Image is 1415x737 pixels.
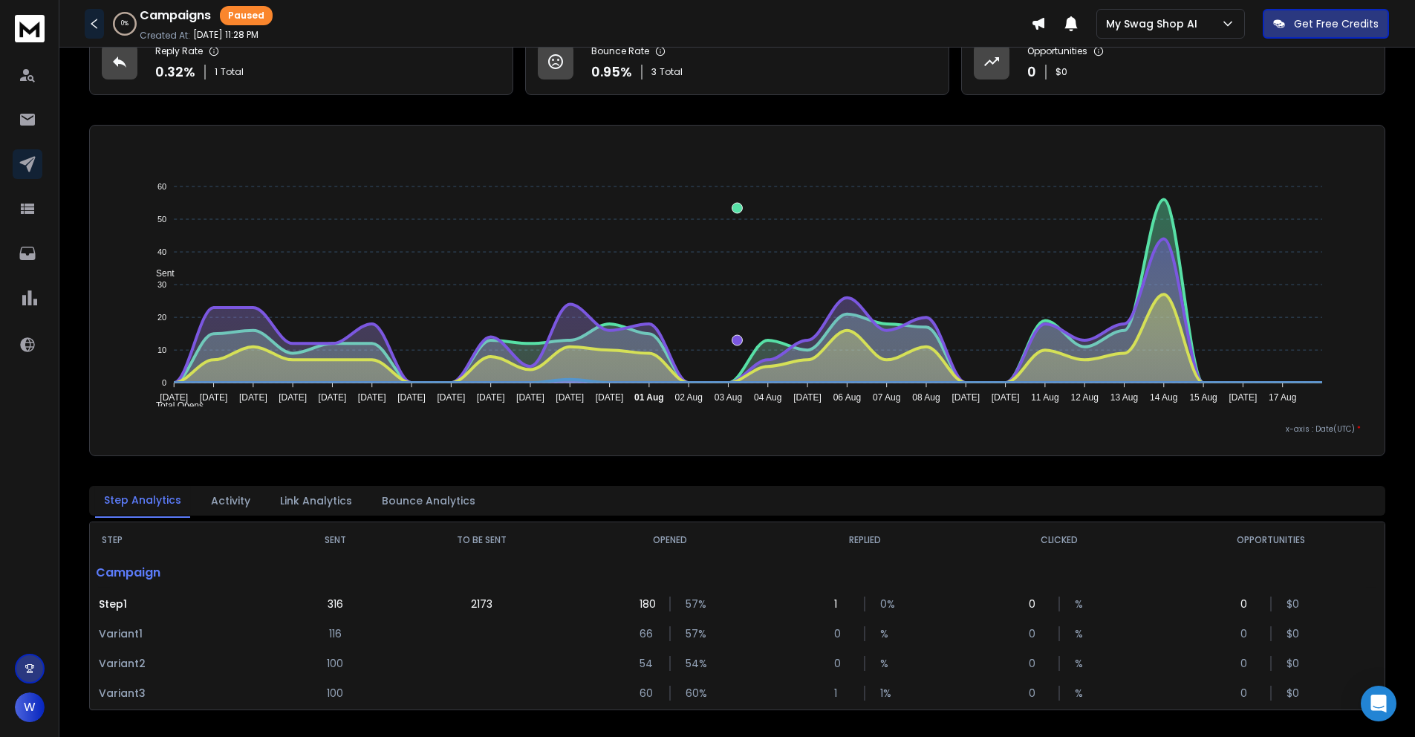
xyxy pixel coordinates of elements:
[1075,686,1090,701] p: %
[1029,656,1044,671] p: 0
[373,484,484,517] button: Bounce Analytics
[686,597,700,611] p: 57 %
[1150,392,1177,403] tspan: 14 Aug
[157,182,166,191] tspan: 60
[634,392,664,403] tspan: 01 Aug
[279,392,307,403] tspan: [DATE]
[89,31,513,95] a: Reply Rate0.32%1Total
[471,597,492,611] p: 2173
[715,392,742,403] tspan: 03 Aug
[221,66,244,78] span: Total
[140,7,211,25] h1: Campaigns
[1361,686,1396,721] div: Open Intercom Messenger
[640,597,654,611] p: 180
[1240,597,1255,611] p: 0
[157,215,166,224] tspan: 50
[962,522,1157,558] th: CLICKED
[99,626,270,641] p: Variant 1
[145,400,204,411] span: Total Opens
[1075,656,1090,671] p: %
[15,692,45,722] button: W
[793,392,822,403] tspan: [DATE]
[271,484,361,517] button: Link Analytics
[686,686,700,701] p: 60 %
[1027,62,1036,82] p: 0
[834,597,849,611] p: 1
[202,484,259,517] button: Activity
[162,378,166,387] tspan: 0
[1294,16,1379,31] p: Get Free Credits
[1286,686,1301,701] p: $ 0
[880,686,895,701] p: 1 %
[556,392,584,403] tspan: [DATE]
[674,392,702,403] tspan: 02 Aug
[591,45,649,57] p: Bounce Rate
[591,62,632,82] p: 0.95 %
[596,392,624,403] tspan: [DATE]
[912,392,940,403] tspan: 08 Aug
[1071,392,1099,403] tspan: 12 Aug
[155,62,195,82] p: 0.32 %
[640,626,654,641] p: 66
[397,392,426,403] tspan: [DATE]
[121,19,129,28] p: 0 %
[95,484,190,518] button: Step Analytics
[157,247,166,256] tspan: 40
[992,392,1020,403] tspan: [DATE]
[651,66,657,78] span: 3
[437,392,465,403] tspan: [DATE]
[1029,626,1044,641] p: 0
[328,597,343,611] p: 316
[767,522,962,558] th: REPLIED
[1029,686,1044,701] p: 0
[215,66,218,78] span: 1
[1075,597,1090,611] p: %
[239,392,267,403] tspan: [DATE]
[358,392,386,403] tspan: [DATE]
[1075,626,1090,641] p: %
[193,29,258,41] p: [DATE] 11:28 PM
[880,597,895,611] p: 0 %
[1189,392,1217,403] tspan: 15 Aug
[145,268,175,279] span: Sent
[391,522,573,558] th: TO BE SENT
[90,522,279,558] th: STEP
[640,686,654,701] p: 60
[833,392,861,403] tspan: 06 Aug
[516,392,544,403] tspan: [DATE]
[834,656,849,671] p: 0
[873,392,900,403] tspan: 07 Aug
[686,626,700,641] p: 57 %
[1286,626,1301,641] p: $ 0
[327,656,343,671] p: 100
[1286,656,1301,671] p: $ 0
[640,656,654,671] p: 54
[573,522,767,558] th: OPENED
[880,656,895,671] p: %
[1110,392,1138,403] tspan: 13 Aug
[99,656,270,671] p: Variant 2
[319,392,347,403] tspan: [DATE]
[99,597,270,611] p: Step 1
[660,66,683,78] span: Total
[157,313,166,322] tspan: 20
[90,558,279,588] p: Campaign
[15,15,45,42] img: logo
[1157,522,1385,558] th: OPPORTUNITIES
[1240,656,1255,671] p: 0
[880,626,895,641] p: %
[952,392,980,403] tspan: [DATE]
[1027,45,1087,57] p: Opportunities
[157,280,166,289] tspan: 30
[754,392,781,403] tspan: 04 Aug
[114,423,1361,435] p: x-axis : Date(UTC)
[220,6,273,25] div: Paused
[686,656,700,671] p: 54 %
[279,522,391,558] th: SENT
[477,392,505,403] tspan: [DATE]
[1106,16,1203,31] p: My Swag Shop AI
[1269,392,1296,403] tspan: 17 Aug
[961,31,1385,95] a: Opportunities0$0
